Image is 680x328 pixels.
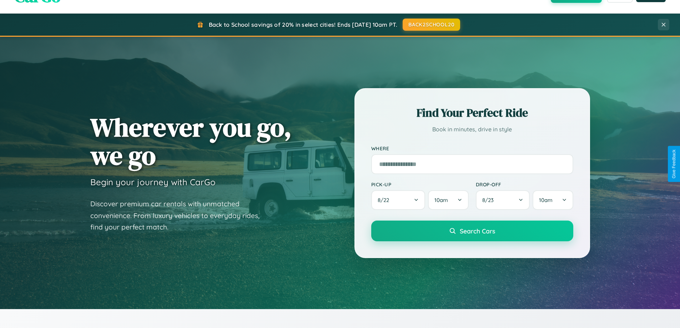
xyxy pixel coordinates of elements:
label: Pick-up [371,181,469,187]
span: Back to School savings of 20% in select cities! Ends [DATE] 10am PT. [209,21,397,28]
span: 10am [434,197,448,203]
span: 8 / 23 [482,197,497,203]
button: 10am [428,190,468,210]
h2: Find Your Perfect Ride [371,105,573,121]
span: 8 / 22 [378,197,393,203]
p: Discover premium car rentals with unmatched convenience. From luxury vehicles to everyday rides, ... [90,198,269,233]
button: 8/23 [476,190,530,210]
h3: Begin your journey with CarGo [90,177,216,187]
button: BACK2SCHOOL20 [403,19,460,31]
label: Drop-off [476,181,573,187]
h1: Wherever you go, we go [90,113,292,170]
span: 10am [539,197,553,203]
div: Give Feedback [671,150,676,178]
p: Book in minutes, drive in style [371,124,573,135]
button: 10am [533,190,573,210]
button: 8/22 [371,190,425,210]
span: Search Cars [460,227,495,235]
button: Search Cars [371,221,573,241]
label: Where [371,145,573,151]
